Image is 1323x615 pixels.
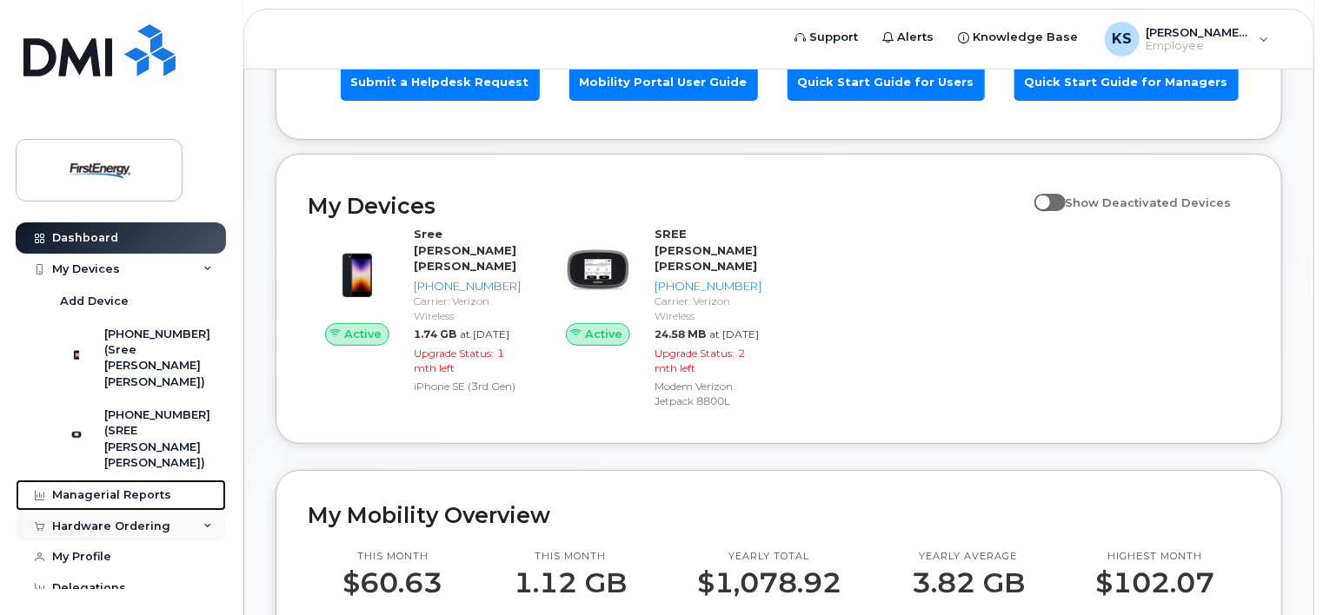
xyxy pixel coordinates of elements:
span: 1.74 GB [414,327,456,341]
a: Quick Start Guide for Managers [1014,63,1239,101]
p: This month [343,550,443,564]
strong: Sree [PERSON_NAME] [PERSON_NAME] [414,227,516,273]
span: 2 mth left [655,347,745,374]
span: Upgrade Status: [414,347,494,360]
p: 3.82 GB [912,567,1025,598]
img: image20231002-3703462-1angbar.jpeg [322,235,393,306]
input: Show Deactivated Devices [1034,186,1048,200]
a: Knowledge Base [947,20,1091,55]
div: Modem Verizon Jetpack 8800L [655,379,761,408]
span: at [DATE] [460,327,509,341]
p: $1,078.92 [697,567,841,598]
p: Yearly average [912,550,1025,564]
span: Knowledge Base [974,29,1079,46]
h2: My Mobility Overview [308,502,1250,528]
a: ActiveSREE [PERSON_NAME] [PERSON_NAME][PHONE_NUMBER]Carrier: Verizon Wireless24.58 MBat [DATE]Upg... [548,226,768,412]
span: Employee [1147,39,1251,53]
div: [PHONE_NUMBER] [655,278,761,294]
a: Alerts [871,20,947,55]
span: 1 mth left [414,347,504,374]
p: Highest month [1095,550,1214,564]
p: $102.07 [1095,567,1214,598]
div: Carrier: Verizon Wireless [414,294,521,323]
div: Kadiyala, Sree Surya Teja [1093,22,1281,56]
span: Active [344,326,382,342]
span: 24.58 MB [655,327,706,341]
span: [PERSON_NAME] [PERSON_NAME] [1147,25,1251,39]
div: Carrier: Verizon Wireless [655,294,761,323]
span: at [DATE] [709,327,759,341]
span: Active [585,326,622,342]
div: [PHONE_NUMBER] [414,278,521,294]
div: iPhone SE (3rd Gen) [414,379,521,393]
a: Submit a Helpdesk Request [341,63,540,101]
img: image20231002-3703462-zs44o9.jpeg [562,235,634,306]
p: Yearly total [697,550,841,564]
span: Show Deactivated Devices [1066,195,1232,209]
iframe: Messenger Launcher [1247,539,1310,602]
span: Support [810,29,859,46]
span: Upgrade Status: [655,347,735,360]
a: Support [783,20,871,55]
a: Mobility Portal User Guide [569,63,758,101]
a: Quick Start Guide for Users [788,63,985,101]
span: Alerts [898,29,934,46]
p: 1.12 GB [514,567,627,598]
h2: My Devices [308,193,1026,219]
p: This month [514,550,627,564]
strong: SREE [PERSON_NAME] [PERSON_NAME] [655,227,757,273]
a: ActiveSree [PERSON_NAME] [PERSON_NAME][PHONE_NUMBER]Carrier: Verizon Wireless1.74 GBat [DATE]Upgr... [308,226,528,397]
span: KS [1112,29,1132,50]
p: $60.63 [343,567,443,598]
